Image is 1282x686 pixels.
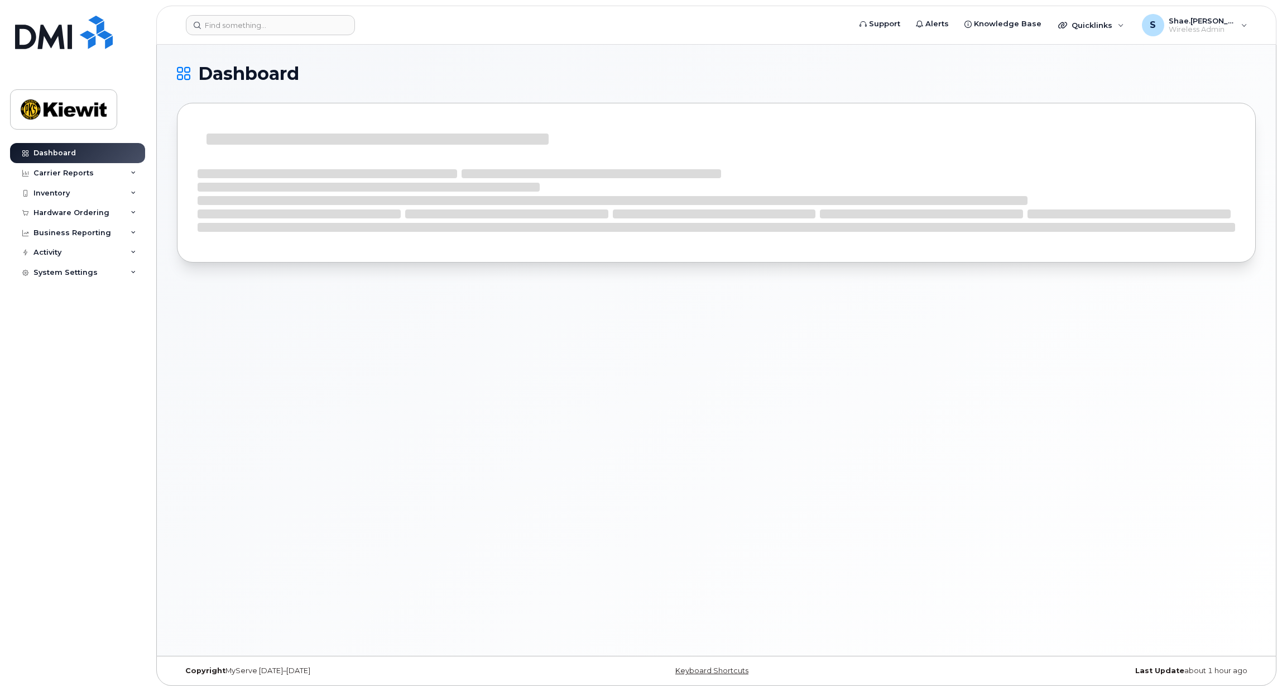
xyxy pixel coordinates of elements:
[896,666,1256,675] div: about 1 hour ago
[177,666,536,675] div: MyServe [DATE]–[DATE]
[1135,666,1184,675] strong: Last Update
[185,666,225,675] strong: Copyright
[198,65,299,82] span: Dashboard
[675,666,748,675] a: Keyboard Shortcuts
